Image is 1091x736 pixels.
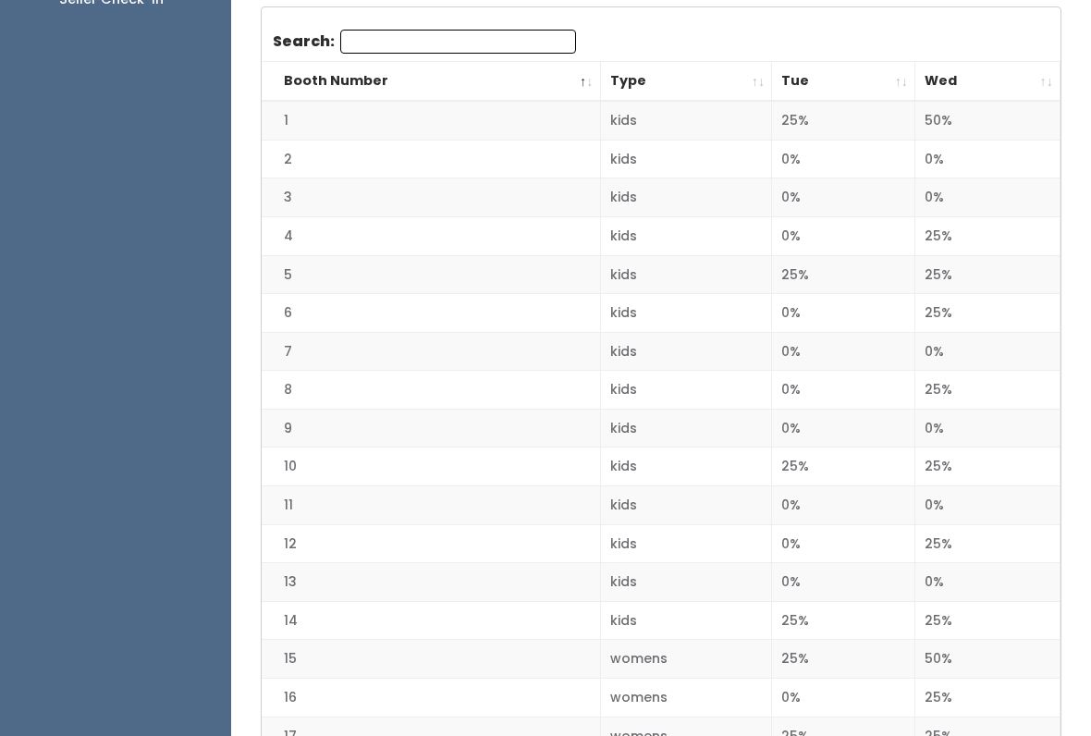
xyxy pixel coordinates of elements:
[915,140,1060,178] td: 0%
[600,294,772,333] td: kids
[772,409,915,448] td: 0%
[772,678,915,717] td: 0%
[915,178,1060,217] td: 0%
[915,409,1060,448] td: 0%
[915,524,1060,563] td: 25%
[600,486,772,525] td: kids
[262,371,600,410] td: 8
[772,62,915,102] th: Tue: activate to sort column ascending
[262,62,600,102] th: Booth Number: activate to sort column descending
[273,30,576,54] label: Search:
[915,255,1060,294] td: 25%
[915,640,1060,679] td: 50%
[262,294,600,333] td: 6
[772,255,915,294] td: 25%
[262,486,600,525] td: 11
[915,294,1060,333] td: 25%
[262,332,600,371] td: 7
[262,140,600,178] td: 2
[600,678,772,717] td: womens
[772,448,915,486] td: 25%
[600,448,772,486] td: kids
[262,409,600,448] td: 9
[915,62,1060,102] th: Wed: activate to sort column ascending
[772,371,915,410] td: 0%
[262,563,600,602] td: 13
[600,601,772,640] td: kids
[915,101,1060,140] td: 50%
[600,409,772,448] td: kids
[600,640,772,679] td: womens
[915,371,1060,410] td: 25%
[262,640,600,679] td: 15
[600,140,772,178] td: kids
[262,524,600,563] td: 12
[600,217,772,256] td: kids
[262,255,600,294] td: 5
[772,294,915,333] td: 0%
[600,178,772,217] td: kids
[600,332,772,371] td: kids
[600,371,772,410] td: kids
[772,486,915,525] td: 0%
[915,486,1060,525] td: 0%
[915,332,1060,371] td: 0%
[772,601,915,640] td: 25%
[262,178,600,217] td: 3
[600,62,772,102] th: Type: activate to sort column ascending
[262,678,600,717] td: 16
[772,640,915,679] td: 25%
[772,524,915,563] td: 0%
[772,178,915,217] td: 0%
[915,601,1060,640] td: 25%
[600,524,772,563] td: kids
[262,217,600,256] td: 4
[915,563,1060,602] td: 0%
[600,255,772,294] td: kids
[262,601,600,640] td: 14
[915,217,1060,256] td: 25%
[915,448,1060,486] td: 25%
[915,678,1060,717] td: 25%
[772,140,915,178] td: 0%
[772,217,915,256] td: 0%
[600,563,772,602] td: kids
[772,101,915,140] td: 25%
[262,448,600,486] td: 10
[772,332,915,371] td: 0%
[262,101,600,140] td: 1
[340,30,576,54] input: Search:
[772,563,915,602] td: 0%
[600,101,772,140] td: kids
